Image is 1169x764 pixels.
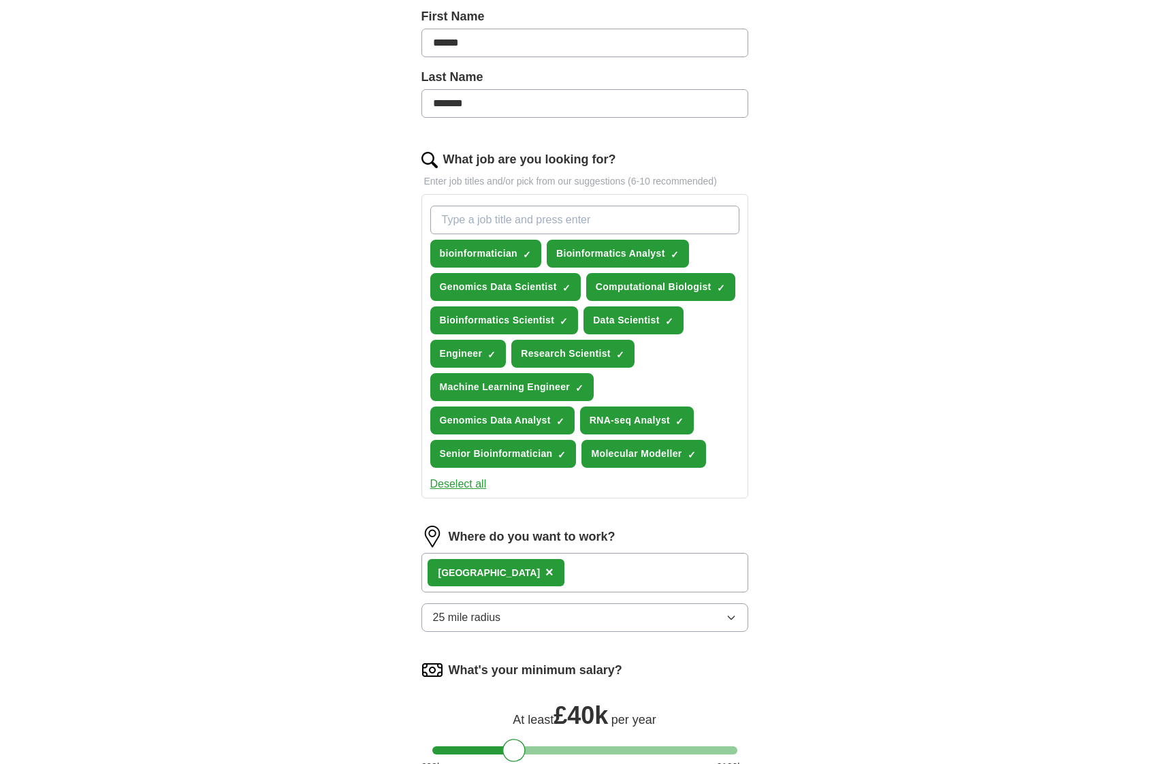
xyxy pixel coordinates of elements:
button: Deselect all [430,476,487,492]
img: salary.png [421,659,443,681]
input: Type a job title and press enter [430,206,739,234]
span: ✓ [523,249,531,260]
button: Molecular Modeller✓ [581,440,705,468]
button: Bioinformatics Analyst✓ [547,240,689,268]
span: Senior Bioinformatician [440,447,553,461]
span: ✓ [562,283,571,293]
button: Machine Learning Engineer✓ [430,373,594,401]
button: Engineer✓ [430,340,507,368]
label: Where do you want to work? [449,528,615,546]
span: ✓ [558,449,566,460]
span: Machine Learning Engineer [440,380,571,394]
span: Genomics Data Scientist [440,280,557,294]
button: Computational Biologist✓ [586,273,735,301]
span: ✓ [665,316,673,327]
label: First Name [421,7,748,26]
button: 25 mile radius [421,603,748,632]
label: What job are you looking for? [443,150,616,169]
span: Genomics Data Analyst [440,413,551,428]
span: 25 mile radius [433,609,501,626]
span: × [545,564,554,579]
button: × [545,562,554,583]
button: RNA-seq Analyst✓ [580,407,694,434]
div: [GEOGRAPHIC_DATA] [438,566,541,580]
span: At least [513,713,554,727]
span: ✓ [560,316,568,327]
span: Bioinformatics Analyst [556,246,665,261]
span: bioinformatician [440,246,518,261]
span: ✓ [675,416,684,427]
span: Research Scientist [521,347,611,361]
button: Research Scientist✓ [511,340,635,368]
span: Computational Biologist [596,280,711,294]
button: Senior Bioinformatician✓ [430,440,577,468]
button: Data Scientist✓ [583,306,684,334]
img: search.png [421,152,438,168]
span: Engineer [440,347,483,361]
button: Genomics Data Analyst✓ [430,407,575,434]
span: £ 40k [554,701,608,729]
span: per year [611,713,656,727]
span: Bioinformatics Scientist [440,313,555,328]
button: bioinformatician✓ [430,240,542,268]
span: ✓ [575,383,583,394]
span: ✓ [717,283,725,293]
button: Bioinformatics Scientist✓ [430,306,579,334]
span: ✓ [671,249,679,260]
span: ✓ [556,416,564,427]
img: location.png [421,526,443,547]
span: RNA-seq Analyst [590,413,670,428]
span: ✓ [688,449,696,460]
label: Last Name [421,68,748,86]
span: ✓ [487,349,496,360]
span: ✓ [616,349,624,360]
span: Data Scientist [593,313,660,328]
span: Molecular Modeller [591,447,682,461]
p: Enter job titles and/or pick from our suggestions (6-10 recommended) [421,174,748,189]
label: What's your minimum salary? [449,661,622,680]
button: Genomics Data Scientist✓ [430,273,581,301]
